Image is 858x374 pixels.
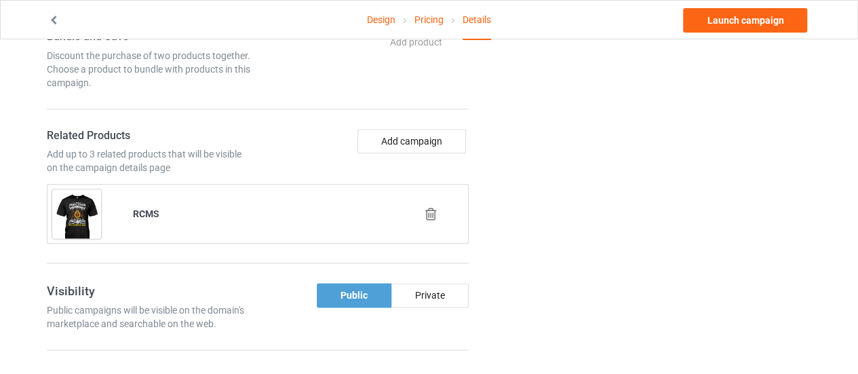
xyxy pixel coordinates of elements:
[47,129,253,143] h4: Related Products
[47,147,253,174] div: Add up to 3 related products that will be visible on the campaign details page
[367,1,395,39] a: Design
[47,283,253,299] h3: Visibility
[357,129,466,153] button: Add campaign
[414,1,444,39] a: Pricing
[47,303,253,331] div: Public campaigns will be visible on the domain's marketplace and searchable on the web.
[317,283,391,307] div: Public
[463,1,491,40] div: Details
[47,49,253,90] div: Discount the purchase of two products together. Choose a product to bundle with products in this ...
[133,208,159,219] b: RCMS
[391,283,469,307] div: Private
[683,8,807,33] a: Launch campaign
